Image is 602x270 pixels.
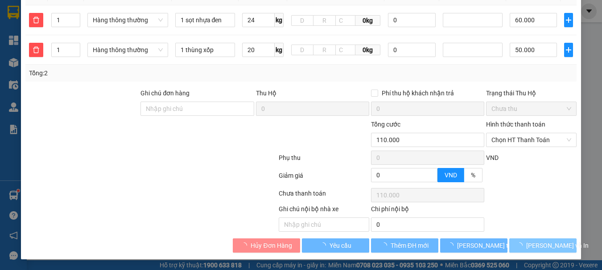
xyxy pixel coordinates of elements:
span: 0kg [355,45,380,55]
div: Ghi chú nội bộ nhà xe [279,204,369,217]
span: Thêm ĐH mới [391,241,429,250]
span: delete [29,46,43,53]
button: plus [564,43,573,57]
button: delete [29,43,43,57]
button: plus [564,13,573,27]
div: Trạng thái Thu Hộ [486,88,577,98]
div: Phụ thu [278,153,370,168]
input: D [291,15,314,26]
span: Hàng thông thường [93,13,162,27]
input: C [335,45,356,55]
input: Nhập ghi chú [279,217,369,232]
strong: PHIẾU GỬI HÀNG [28,28,73,47]
span: Website [39,59,60,65]
span: kg [275,13,284,27]
span: Yêu cầu [330,241,351,250]
button: delete [29,13,43,27]
span: Chưa thu [491,102,571,115]
span: Tổng cước [371,121,400,128]
span: Chọn HT Thanh Toán [491,133,571,147]
span: VND [486,154,499,161]
strong: : [DOMAIN_NAME] [24,57,78,74]
img: logo [5,20,17,62]
input: VD: Bàn, Ghế [175,43,235,57]
input: R [313,15,336,26]
span: kg [275,43,284,57]
div: Giảm giá [278,171,370,186]
span: [PERSON_NAME] thay đổi [457,241,528,250]
div: Chi phí nội bộ [371,204,484,217]
span: VND [445,172,457,179]
input: C [335,15,356,26]
span: Hủy Đơn Hàng [251,241,292,250]
span: loading [447,242,457,249]
span: Hàng thông thường [93,43,162,57]
span: loading [320,242,330,249]
strong: Hotline : 0889 23 23 23 [22,49,80,56]
strong: CÔNG TY TNHH VĨNH QUANG [18,7,83,26]
span: Phí thu hộ khách nhận trả [378,88,458,98]
input: VD: Bàn, Ghế [175,13,235,27]
label: Hình thức thanh toán [486,121,545,128]
span: plus [565,46,572,53]
button: Thêm ĐH mới [371,238,438,253]
span: loading [516,242,526,249]
span: PS1109250661 [85,19,150,31]
span: % [471,172,475,179]
button: [PERSON_NAME] thay đổi [440,238,507,253]
input: D [291,45,314,55]
label: Ghi chú đơn hàng [140,90,190,97]
input: R [313,45,336,55]
span: loading [241,242,251,249]
span: plus [565,16,572,24]
button: Hủy Đơn Hàng [233,238,300,253]
div: Chưa thanh toán [278,188,370,204]
span: Thu Hộ [256,90,276,97]
span: loading [381,242,391,249]
div: Tổng: 2 [29,68,233,78]
span: delete [29,16,43,24]
button: [PERSON_NAME] và In [509,238,577,253]
span: 0kg [355,15,380,26]
button: Yêu cầu [302,238,369,253]
input: Ghi chú đơn hàng [140,102,254,116]
span: [PERSON_NAME] và In [526,241,589,250]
